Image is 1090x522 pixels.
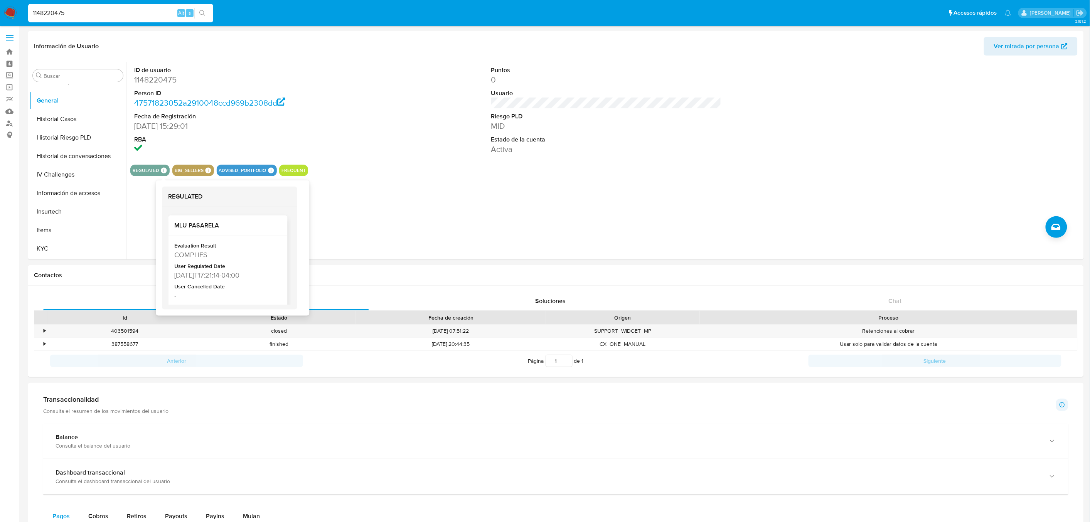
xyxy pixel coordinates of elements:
[134,66,364,74] dt: ID de usuario
[134,97,285,108] a: 47571823052a2910048ccd969b2308dd
[50,355,303,367] button: Anterior
[48,338,202,350] div: 387558677
[700,338,1077,350] div: Usar solo para validar datos de la cuenta
[202,325,356,337] div: closed
[44,72,120,79] input: Buscar
[134,135,364,144] dt: RBA
[491,66,721,74] dt: Puntos
[30,258,126,276] button: Lista Interna
[174,270,280,280] div: 2024-08-09T17:21:14-04:00
[30,165,126,184] button: IV Challenges
[174,242,280,250] div: Evaluation Result
[30,202,126,221] button: Insurtech
[888,296,901,305] span: Chat
[48,325,202,337] div: 403501594
[1005,10,1011,16] a: Notificaciones
[491,121,721,131] dd: MID
[491,135,721,144] dt: Estado de la cuenta
[356,338,546,350] div: [DATE] 20:44:35
[356,325,546,337] div: [DATE] 07:51:22
[1030,9,1073,17] p: gregorio.negri@mercadolibre.com
[994,37,1060,56] span: Ver mirada por persona
[44,327,45,335] div: •
[551,314,695,322] div: Origen
[528,355,584,367] span: Página de
[30,91,126,110] button: General
[174,263,280,270] div: User Regulated Date
[28,8,213,18] input: Buscar usuario o caso...
[535,296,566,305] span: Soluciones
[34,271,1078,279] h1: Contactos
[174,250,280,259] div: COMPLIES
[30,128,126,147] button: Historial Riesgo PLD
[491,144,721,155] dd: Activa
[174,283,280,291] div: User Cancelled Date
[134,121,364,131] dd: [DATE] 15:29:01
[34,42,99,50] h1: Información de Usuario
[174,290,280,300] div: -
[491,74,721,85] dd: 0
[582,357,584,365] span: 1
[189,9,191,17] span: s
[700,325,1077,337] div: Retenciones al cobrar
[1076,9,1084,17] a: Salir
[984,37,1078,56] button: Ver mirada por persona
[491,112,721,121] dt: Riesgo PLD
[202,338,356,350] div: finished
[30,110,126,128] button: Historial Casos
[53,314,197,322] div: Id
[30,147,126,165] button: Historial de conversaciones
[174,222,281,229] h2: MLU PASARELA
[174,303,280,311] div: Cancelled Regulation
[546,325,700,337] div: SUPPORT_WIDGET_MP
[134,112,364,121] dt: Fecha de Registración
[168,193,291,200] h2: REGULATED
[30,221,126,239] button: Items
[809,355,1061,367] button: Siguiente
[44,340,45,348] div: •
[361,314,540,322] div: Fecha de creación
[134,74,364,85] dd: 1148220475
[954,9,997,17] span: Accesos rápidos
[178,9,184,17] span: Alt
[207,314,351,322] div: Estado
[134,89,364,98] dt: Person ID
[30,184,126,202] button: Información de accesos
[194,8,210,19] button: search-icon
[491,89,721,98] dt: Usuario
[546,338,700,350] div: CX_ONE_MANUAL
[36,72,42,79] button: Buscar
[30,239,126,258] button: KYC
[705,314,1072,322] div: Proceso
